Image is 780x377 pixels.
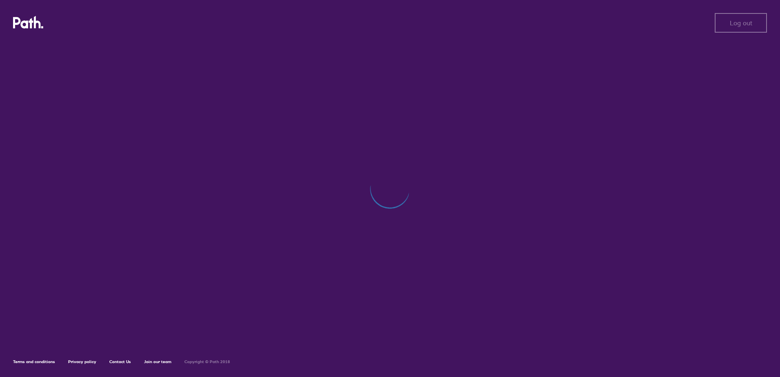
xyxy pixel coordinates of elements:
[184,359,230,364] h6: Copyright © Path 2018
[68,359,96,364] a: Privacy policy
[730,19,752,27] span: Log out
[109,359,131,364] a: Contact Us
[13,359,55,364] a: Terms and conditions
[144,359,171,364] a: Join our team
[715,13,767,33] button: Log out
